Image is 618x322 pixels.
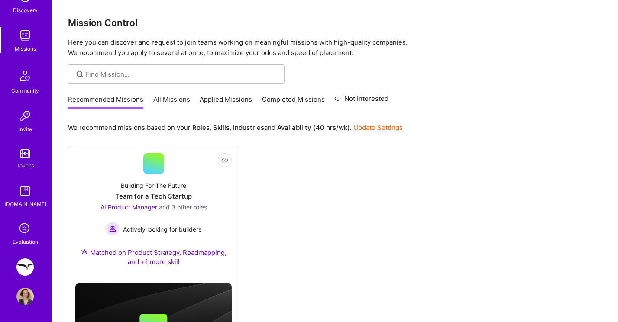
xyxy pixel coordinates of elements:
[15,44,36,53] div: Missions
[11,86,39,95] div: Community
[16,288,34,305] img: User Avatar
[277,123,350,132] b: Availability (40 hrs/wk)
[353,123,403,132] a: Update Settings
[153,95,190,109] a: All Missions
[85,70,278,79] input: Find Mission...
[19,125,32,134] div: Invite
[17,221,33,237] i: icon SelectionTeam
[81,248,88,255] img: Ateam Purple Icon
[233,123,264,132] b: Industries
[14,288,36,305] a: User Avatar
[75,69,85,79] i: icon SearchGrey
[13,237,38,246] div: Evaluation
[159,203,207,211] span: and 3 other roles
[75,248,232,266] div: Matched on Product Strategy, Roadmapping, and +1 more skill
[213,123,230,132] b: Skills
[16,107,34,125] img: Invite
[262,95,325,109] a: Completed Missions
[121,181,186,190] div: Building For The Future
[16,182,34,200] img: guide book
[221,157,228,164] i: icon EyeClosed
[75,153,232,277] a: Building For The FutureTeam for a Tech StartupAI Product Manager and 3 other rolesActively lookin...
[14,258,36,276] a: Freed: Growth and PLG PM
[20,149,30,158] img: tokens
[200,95,252,109] a: Applied Missions
[68,123,403,132] p: We recommend missions based on your , , and .
[192,123,210,132] b: Roles
[4,200,46,209] div: [DOMAIN_NAME]
[16,161,34,170] div: Tokens
[334,93,388,109] a: Not Interested
[68,95,143,109] a: Recommended Missions
[15,65,36,86] img: Community
[68,37,602,58] p: Here you can discover and request to join teams working on meaningful missions with high-quality ...
[115,192,192,201] div: Team for a Tech Startup
[106,222,120,236] img: Actively looking for builders
[100,203,157,211] span: AI Product Manager
[16,27,34,44] img: teamwork
[123,225,201,234] span: Actively looking for builders
[16,258,34,276] img: Freed: Growth and PLG PM
[68,17,602,28] h3: Mission Control
[13,6,38,15] div: Discovery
